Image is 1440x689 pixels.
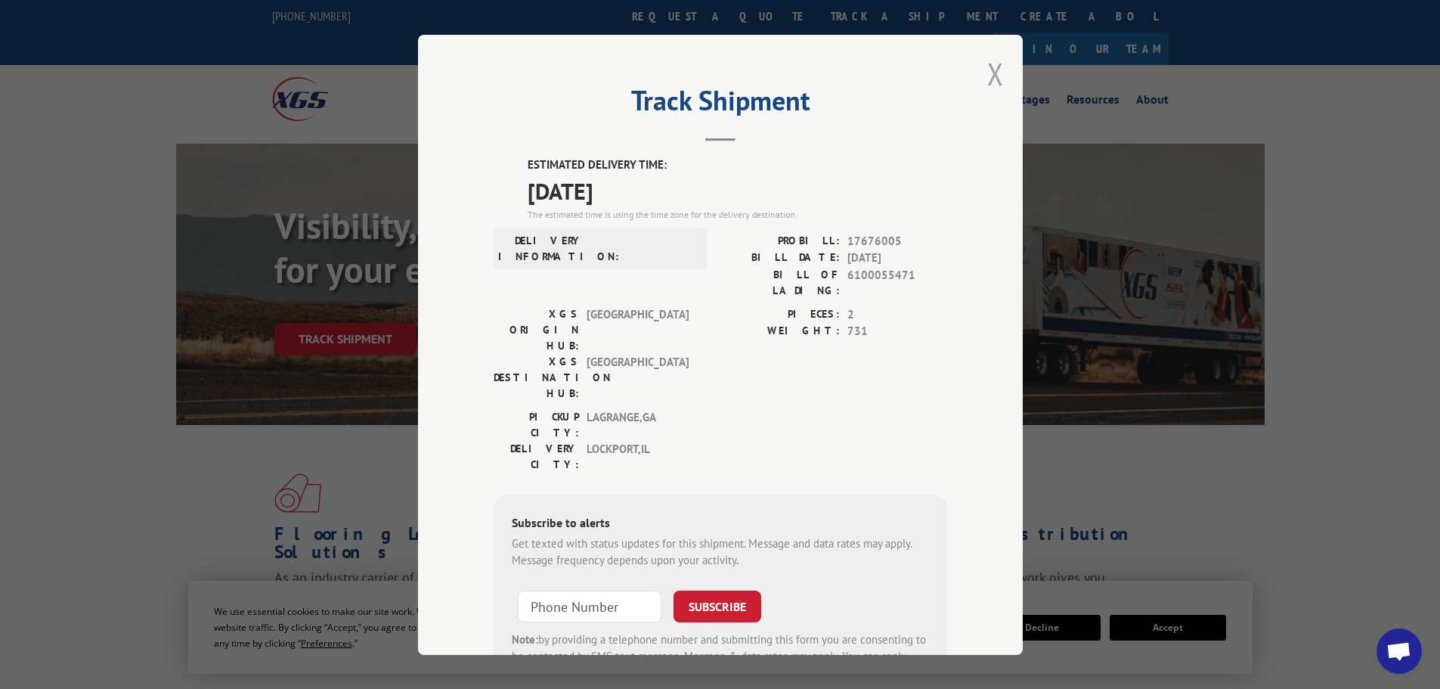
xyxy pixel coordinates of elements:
[528,207,947,221] div: The estimated time is using the time zone for the delivery destination.
[512,513,929,535] div: Subscribe to alerts
[528,173,947,207] span: [DATE]
[847,266,947,298] span: 6100055471
[587,306,689,353] span: [GEOGRAPHIC_DATA]
[847,323,947,340] span: 731
[498,232,584,264] label: DELIVERY INFORMATION:
[587,408,689,440] span: LAGRANGE , GA
[518,590,661,622] input: Phone Number
[494,306,579,353] label: XGS ORIGIN HUB:
[847,250,947,267] span: [DATE]
[1377,628,1422,674] div: Open chat
[720,250,840,267] label: BILL DATE:
[528,157,947,174] label: ESTIMATED DELIVERY TIME:
[494,440,579,472] label: DELIVERY CITY:
[512,631,929,682] div: by providing a telephone number and submitting this form you are consenting to be contacted by SM...
[987,54,1004,94] button: Close modal
[720,266,840,298] label: BILL OF LADING:
[512,632,538,646] strong: Note:
[674,590,761,622] button: SUBSCRIBE
[847,232,947,250] span: 17676005
[587,440,689,472] span: LOCKPORT , IL
[494,353,579,401] label: XGS DESTINATION HUB:
[587,353,689,401] span: [GEOGRAPHIC_DATA]
[720,232,840,250] label: PROBILL:
[512,535,929,569] div: Get texted with status updates for this shipment. Message and data rates may apply. Message frequ...
[720,323,840,340] label: WEIGHT:
[494,90,947,119] h2: Track Shipment
[847,306,947,323] span: 2
[720,306,840,323] label: PIECES:
[494,408,579,440] label: PICKUP CITY:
